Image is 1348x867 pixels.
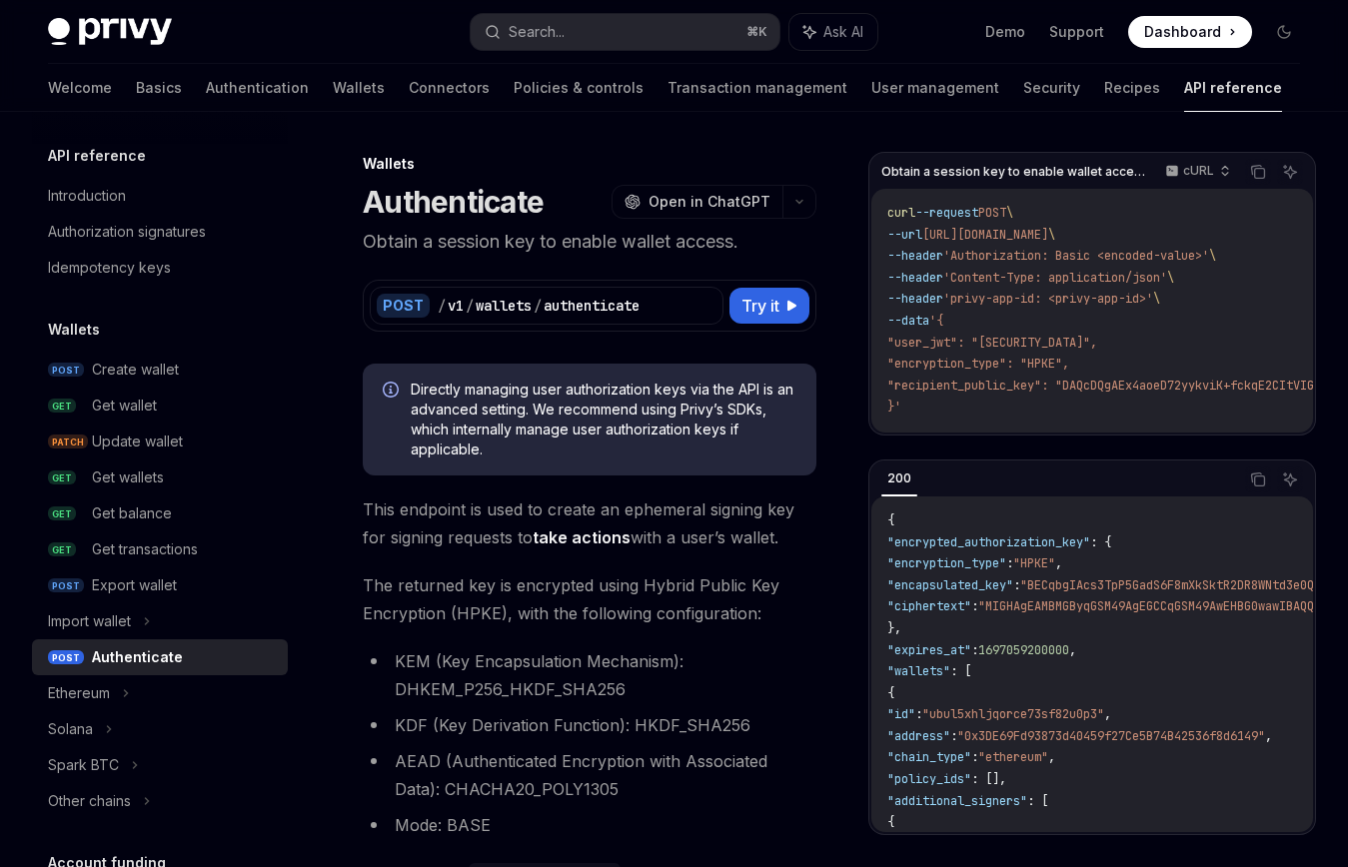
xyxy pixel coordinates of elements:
[32,639,288,675] a: POSTAuthenticate
[92,358,179,382] div: Create wallet
[943,291,1153,307] span: 'privy-app-id: <privy-app-id>'
[32,495,288,531] a: GETGet balance
[32,250,288,286] a: Idempotency keys
[1277,466,1303,492] button: Ask AI
[929,313,943,329] span: '{
[887,399,901,415] span: }'
[1069,642,1076,658] span: ,
[887,313,929,329] span: --data
[363,711,816,739] li: KDF (Key Derivation Function): HKDF_SHA256
[1167,270,1174,286] span: \
[363,228,816,256] p: Obtain a session key to enable wallet access.
[649,192,770,212] span: Open in ChatGPT
[466,296,474,316] div: /
[668,64,847,112] a: Transaction management
[363,154,816,174] div: Wallets
[383,382,403,402] svg: Info
[363,647,816,703] li: KEM (Key Encapsulation Mechanism): DHKEM_P256_HKDF_SHA256
[471,14,779,50] button: Search...⌘K
[1144,22,1221,42] span: Dashboard
[1245,466,1271,492] button: Copy the contents from the code block
[32,352,288,388] a: POSTCreate wallet
[48,717,93,741] div: Solana
[1184,64,1282,112] a: API reference
[32,531,288,567] a: GETGet transactions
[48,753,119,777] div: Spark BTC
[957,728,1265,744] span: "0x3DE69Fd93873d40459f27Ce5B74B42536f8d6149"
[1006,555,1013,571] span: :
[48,542,76,557] span: GET
[887,577,1013,593] span: "encapsulated_key"
[1265,728,1272,744] span: ,
[922,706,1104,722] span: "ubul5xhljqorce73sf82u0p3"
[48,220,206,244] div: Authorization signatures
[48,184,126,208] div: Introduction
[48,399,76,414] span: GET
[32,388,288,424] a: GETGet wallet
[533,527,631,548] a: take actions
[887,771,971,787] span: "policy_ids"
[48,434,88,449] span: PATCH
[887,663,950,679] span: "wallets"
[363,571,816,627] span: The returned key is encrypted using Hybrid Public Key Encryption (HPKE), with the following confi...
[887,793,1027,809] span: "additional_signers"
[48,363,84,378] span: POST
[746,24,767,40] span: ⌘ K
[887,512,894,528] span: {
[32,459,288,495] a: GETGet wallets
[48,256,171,280] div: Idempotency keys
[48,650,84,665] span: POST
[971,771,1006,787] span: : [],
[48,506,76,521] span: GET
[887,205,915,221] span: curl
[887,620,901,636] span: },
[887,291,943,307] span: --header
[887,749,971,765] span: "chain_type"
[887,685,894,701] span: {
[1245,159,1271,185] button: Copy the contents from the code block
[887,728,950,744] span: "address"
[1128,16,1252,48] a: Dashboard
[48,609,131,633] div: Import wallet
[48,144,146,168] h5: API reference
[363,495,816,551] span: This endpoint is used to create an ephemeral signing key for signing requests to with a user’s wa...
[48,64,112,112] a: Welcome
[1268,16,1300,48] button: Toggle dark mode
[48,789,131,813] div: Other chains
[509,20,565,44] div: Search...
[950,663,971,679] span: : [
[881,466,917,490] div: 200
[971,749,978,765] span: :
[411,380,796,459] span: Directly managing user authorization keys via the API is an advanced setting. We recommend using ...
[1013,555,1055,571] span: "HPKE"
[1048,749,1055,765] span: ,
[409,64,490,112] a: Connectors
[48,18,172,46] img: dark logo
[1154,155,1239,189] button: cURL
[978,205,1006,221] span: POST
[377,294,430,318] div: POST
[978,642,1069,658] span: 1697059200000
[206,64,309,112] a: Authentication
[887,227,922,243] span: --url
[1153,291,1160,307] span: \
[92,501,172,525] div: Get balance
[943,248,1209,264] span: 'Authorization: Basic <encoded-value>'
[887,534,1090,550] span: "encrypted_authorization_key"
[92,465,164,489] div: Get wallets
[48,578,84,593] span: POST
[534,296,542,316] div: /
[32,178,288,214] a: Introduction
[1104,64,1160,112] a: Recipes
[514,64,644,112] a: Policies & controls
[92,430,183,453] div: Update wallet
[978,749,1048,765] span: "ethereum"
[789,14,877,50] button: Ask AI
[363,811,816,839] li: Mode: BASE
[950,728,957,744] span: :
[1023,64,1080,112] a: Security
[448,296,464,316] div: v1
[363,184,544,220] h1: Authenticate
[741,294,779,318] span: Try it
[887,248,943,264] span: --header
